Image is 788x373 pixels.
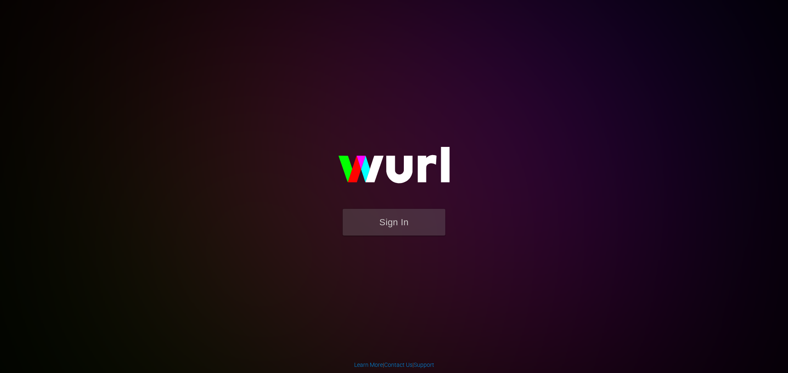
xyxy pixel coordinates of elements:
div: | | [354,361,434,369]
a: Learn More [354,362,383,368]
button: Sign In [343,209,445,236]
a: Contact Us [384,362,412,368]
img: wurl-logo-on-black-223613ac3d8ba8fe6dc639794a292ebdb59501304c7dfd60c99c58986ef67473.svg [312,129,476,209]
a: Support [414,362,434,368]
